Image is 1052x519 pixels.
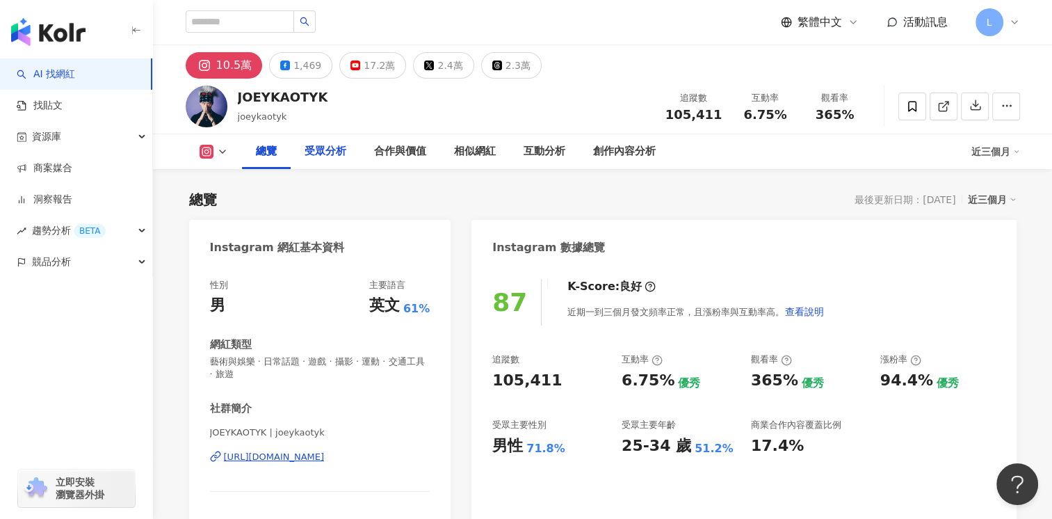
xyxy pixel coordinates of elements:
div: [URL][DOMAIN_NAME] [224,451,325,463]
div: 性別 [210,279,228,292]
a: 找貼文 [17,99,63,113]
button: 17.2萬 [339,52,406,79]
span: 趨勢分析 [32,215,106,246]
div: 英文 [369,295,400,317]
div: 漲粉率 [880,353,921,366]
div: 互動分析 [524,143,565,160]
div: 觀看率 [809,91,861,105]
img: chrome extension [22,477,49,500]
div: 近三個月 [968,191,1017,209]
span: JOEYKAOTYK | joeykaotyk [210,426,430,439]
div: 優秀 [802,376,824,391]
div: 追蹤數 [665,91,722,105]
div: 創作內容分析 [593,143,656,160]
div: 優秀 [678,376,700,391]
div: 受眾主要性別 [492,419,547,431]
div: 17.4% [751,436,804,457]
button: 1,469 [269,52,332,79]
span: joeykaotyk [238,111,287,122]
span: L [987,15,992,30]
a: chrome extension立即安裝 瀏覽器外掛 [18,470,135,507]
div: K-Score : [567,279,656,294]
span: 61% [403,301,430,317]
a: searchAI 找網紅 [17,67,75,81]
button: 查看說明 [784,298,825,326]
div: 主要語言 [369,279,405,292]
div: 優秀 [937,376,959,391]
div: 25-34 歲 [622,436,691,457]
div: 近三個月 [971,141,1020,163]
div: 94.4% [880,370,933,392]
div: 良好 [620,279,642,294]
div: 受眾主要年齡 [622,419,676,431]
button: 10.5萬 [186,52,263,79]
a: 商案媒合 [17,161,72,175]
div: 互動率 [739,91,792,105]
div: 71.8% [526,441,565,456]
span: rise [17,226,26,236]
a: [URL][DOMAIN_NAME] [210,451,430,463]
span: 365% [816,108,855,122]
div: 51.2% [695,441,734,456]
div: 合作與價值 [374,143,426,160]
span: 105,411 [665,107,722,122]
button: 2.4萬 [413,52,474,79]
div: 網紅類型 [210,337,252,352]
div: 2.3萬 [505,56,531,75]
div: 總覽 [256,143,277,160]
span: 查看說明 [785,306,824,317]
div: 近期一到三個月發文頻率正常，且漲粉率與互動率高。 [567,298,825,326]
div: 社群簡介 [210,401,252,416]
div: 最後更新日期：[DATE] [855,194,955,205]
span: 藝術與娛樂 · 日常話題 · 遊戲 · 攝影 · 運動 · 交通工具 · 旅遊 [210,356,430,381]
div: 10.5萬 [216,56,252,75]
div: 相似網紅 [454,143,496,160]
div: 365% [751,370,798,392]
span: 資源庫 [32,121,61,152]
iframe: Help Scout Beacon - Open [996,463,1038,505]
span: 繁體中文 [798,15,842,30]
div: 1,469 [293,56,321,75]
div: 2.4萬 [437,56,462,75]
span: 立即安裝 瀏覽器外掛 [56,476,104,501]
span: search [300,17,309,26]
div: 6.75% [622,370,674,392]
div: 87 [492,288,527,317]
div: 追蹤數 [492,353,519,366]
img: logo [11,18,86,46]
div: 互動率 [622,353,663,366]
div: 男性 [492,436,523,457]
span: 競品分析 [32,246,71,278]
div: 17.2萬 [364,56,395,75]
div: JOEYKAOTYK [238,88,328,106]
span: 6.75% [743,108,786,122]
span: 活動訊息 [903,15,948,29]
div: 男 [210,295,225,317]
img: KOL Avatar [186,86,227,127]
div: Instagram 數據總覽 [492,240,605,255]
button: 2.3萬 [481,52,542,79]
div: BETA [74,224,106,238]
div: 商業合作內容覆蓋比例 [751,419,841,431]
div: 觀看率 [751,353,792,366]
div: 總覽 [189,190,217,209]
a: 洞察報告 [17,193,72,207]
div: 受眾分析 [305,143,346,160]
div: 105,411 [492,370,562,392]
div: Instagram 網紅基本資料 [210,240,345,255]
